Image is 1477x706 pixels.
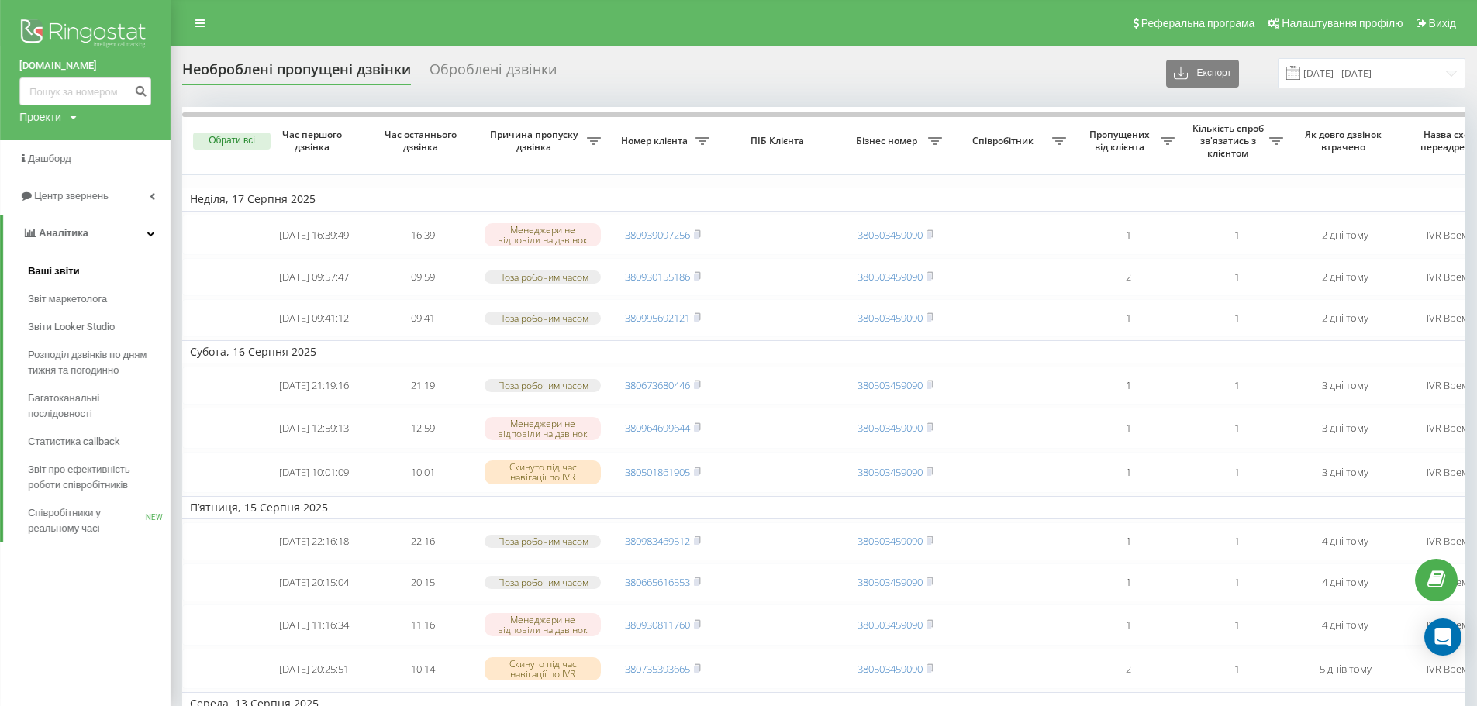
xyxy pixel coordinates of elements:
span: Статистика callback [28,434,120,449]
span: Звіт про ефективність роботи співробітників [28,462,163,493]
td: 1 [1182,408,1291,449]
td: 09:41 [368,299,477,337]
div: Поза робочим часом [485,576,601,589]
div: Оброблені дзвінки [430,61,557,85]
td: 1 [1182,299,1291,337]
a: 380503459090 [858,311,923,325]
span: Час першого дзвінка [272,129,356,153]
td: 1 [1182,452,1291,493]
td: 09:59 [368,258,477,296]
span: Звіт маркетолога [28,291,107,307]
span: Ваші звіти [28,263,80,279]
a: 380501861905 [625,465,690,479]
a: 380503459090 [858,618,923,632]
td: 4 дні тому [1291,604,1399,646]
div: Поза робочим часом [485,270,601,284]
td: [DATE] 22:16:18 [260,522,368,560]
td: 21:19 [368,367,477,405]
td: [DATE] 12:59:13 [260,408,368,449]
td: [DATE] 16:39:49 [260,215,368,256]
td: [DATE] 21:19:16 [260,367,368,405]
div: Поза робочим часом [485,535,601,548]
a: 380503459090 [858,270,923,284]
td: 1 [1074,604,1182,646]
td: 11:16 [368,604,477,646]
a: 380964699644 [625,421,690,435]
td: [DATE] 20:15:04 [260,563,368,601]
td: 3 дні тому [1291,408,1399,449]
span: Співробітники у реальному часі [28,505,146,536]
td: [DATE] 10:01:09 [260,452,368,493]
td: 2 [1074,649,1182,690]
button: Експорт [1166,60,1239,88]
td: 2 дні тому [1291,258,1399,296]
td: 3 дні тому [1291,367,1399,405]
div: Поза робочим часом [485,312,601,325]
td: 1 [1074,452,1182,493]
div: Менеджери не відповіли на дзвінок [485,223,601,246]
span: Час останнього дзвінка [381,129,464,153]
td: 1 [1074,215,1182,256]
span: Як довго дзвінок втрачено [1303,129,1387,153]
a: Багатоканальні послідовності [28,384,171,428]
span: Співробітник [958,135,1052,147]
div: Скинуто під час навігації по IVR [485,657,601,680]
span: Багатоканальні послідовності [28,391,163,422]
td: 1 [1182,563,1291,601]
span: Аналiтика [39,227,88,239]
a: 380673680446 [625,378,690,392]
img: Ringostat logo [19,15,151,54]
a: 380930811760 [625,618,690,632]
td: 2 [1074,258,1182,296]
td: 20:15 [368,563,477,601]
a: 380939097256 [625,228,690,242]
a: 380503459090 [858,662,923,676]
a: 380665616553 [625,575,690,589]
div: Менеджери не відповіли на дзвінок [485,417,601,440]
td: 1 [1182,522,1291,560]
span: Звіти Looker Studio [28,319,115,335]
td: 16:39 [368,215,477,256]
span: Кількість спроб зв'язатись з клієнтом [1190,122,1269,159]
div: Скинуто під час навігації по IVR [485,460,601,484]
div: Поза робочим часом [485,379,601,392]
td: 10:01 [368,452,477,493]
td: 1 [1074,563,1182,601]
a: Розподіл дзвінків по дням тижня та погодинно [28,341,171,384]
div: Необроблені пропущені дзвінки [182,61,411,85]
td: 10:14 [368,649,477,690]
td: 4 дні тому [1291,563,1399,601]
span: Номер клієнта [616,135,695,147]
div: Проекти [19,109,61,125]
span: Налаштування профілю [1282,17,1403,29]
button: Обрати всі [193,133,271,150]
td: 22:16 [368,522,477,560]
div: Open Intercom Messenger [1424,618,1461,656]
a: 380503459090 [858,228,923,242]
td: [DATE] 20:25:51 [260,649,368,690]
a: [DOMAIN_NAME] [19,58,151,74]
td: 1 [1182,215,1291,256]
td: 1 [1182,258,1291,296]
a: 380503459090 [858,378,923,392]
td: 4 дні тому [1291,522,1399,560]
td: 1 [1074,408,1182,449]
td: [DATE] 09:57:47 [260,258,368,296]
a: Ваші звіти [28,257,171,285]
td: 2 дні тому [1291,215,1399,256]
span: ПІБ Клієнта [730,135,828,147]
span: Вихід [1429,17,1456,29]
td: 5 днів тому [1291,649,1399,690]
td: 12:59 [368,408,477,449]
td: 1 [1182,367,1291,405]
td: 1 [1182,649,1291,690]
a: Звіт про ефективність роботи співробітників [28,456,171,499]
span: Причина пропуску дзвінка [485,129,587,153]
input: Пошук за номером [19,77,151,105]
a: Співробітники у реальному часіNEW [28,499,171,542]
span: Пропущених від клієнта [1082,129,1161,153]
td: [DATE] 09:41:12 [260,299,368,337]
span: Реферальна програма [1141,17,1255,29]
a: 380503459090 [858,421,923,435]
td: 1 [1182,604,1291,646]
